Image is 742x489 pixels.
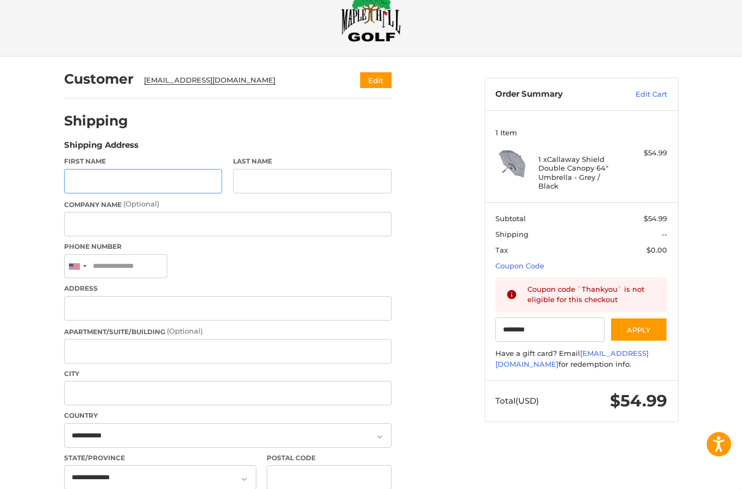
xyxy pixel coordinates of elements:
input: Gift Certificate or Coupon Code [495,317,605,342]
a: Edit Cart [612,89,667,100]
label: Address [64,284,392,293]
small: (Optional) [123,199,159,208]
div: Have a gift card? Email for redemption info. [495,348,667,369]
div: $54.99 [624,148,667,159]
label: Company Name [64,199,392,210]
a: Coupon Code [495,261,544,270]
span: Shipping [495,230,529,239]
span: Subtotal [495,214,526,223]
h3: 1 Item [495,128,667,137]
label: Postal Code [267,453,392,463]
label: Last Name [233,156,392,166]
label: Phone Number [64,242,392,252]
label: First Name [64,156,223,166]
h3: Order Summary [495,89,612,100]
span: $54.99 [610,391,667,411]
label: Apartment/Suite/Building [64,326,392,337]
label: Country [64,411,392,421]
small: (Optional) [167,327,203,335]
button: Edit [360,72,392,88]
h4: 1 x Callaway Shield Double Canopy 64" Umbrella - Grey / Black [538,155,621,190]
span: $54.99 [644,214,667,223]
a: [EMAIL_ADDRESS][DOMAIN_NAME] [495,349,649,368]
h2: Customer [64,71,134,87]
div: United States: +1 [65,255,90,278]
div: Coupon code `Thankyou` is not eligible for this checkout [527,284,657,305]
h2: Shipping [64,112,128,129]
span: Total (USD) [495,396,539,406]
span: -- [662,230,667,239]
span: Tax [495,246,508,254]
label: State/Province [64,453,256,463]
span: $0.00 [646,246,667,254]
label: City [64,369,392,379]
button: Apply [610,317,668,342]
legend: Shipping Address [64,139,139,156]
